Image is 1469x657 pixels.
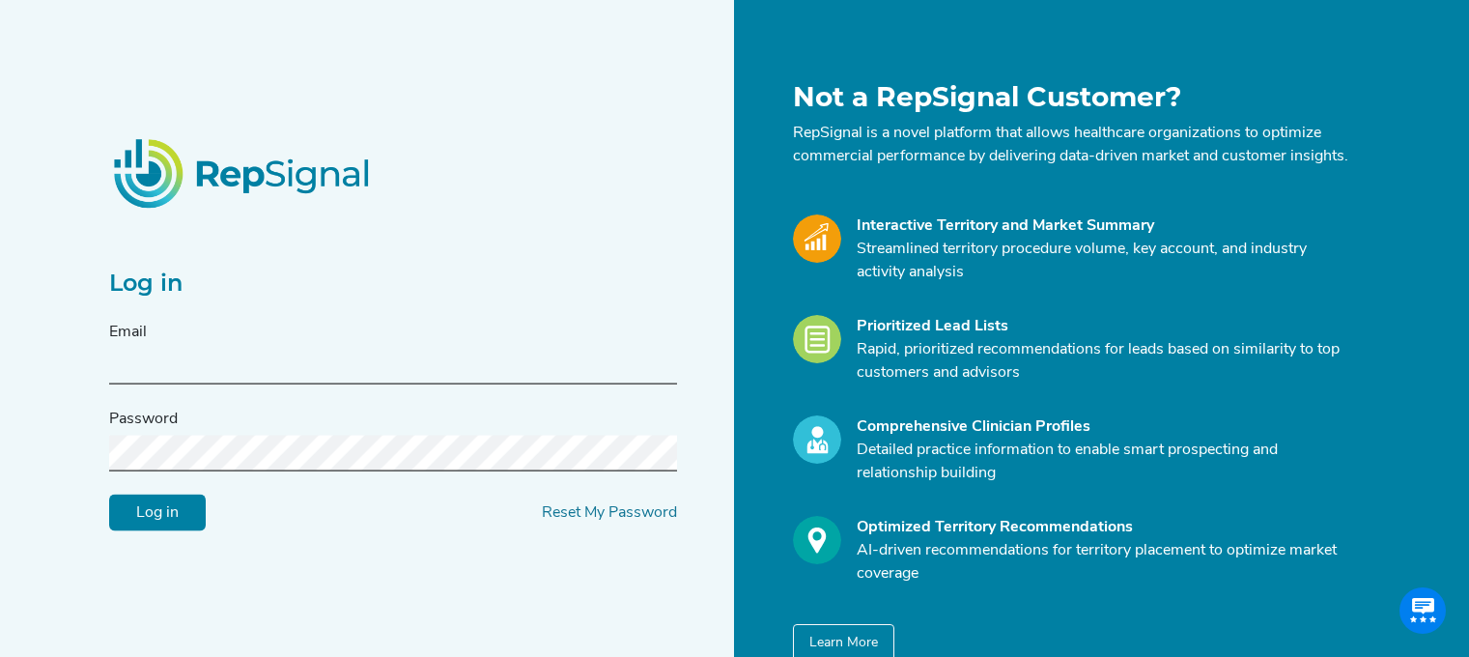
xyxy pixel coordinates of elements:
[793,81,1349,114] h1: Not a RepSignal Customer?
[857,315,1349,338] div: Prioritized Lead Lists
[109,408,178,431] label: Password
[793,315,841,363] img: Leads_Icon.28e8c528.svg
[857,539,1349,586] p: AI-driven recommendations for territory placement to optimize market coverage
[542,505,677,521] a: Reset My Password
[857,214,1349,238] div: Interactive Territory and Market Summary
[109,321,147,344] label: Email
[109,495,206,531] input: Log in
[857,338,1349,385] p: Rapid, prioritized recommendations for leads based on similarity to top customers and advisors
[857,238,1349,284] p: Streamlined territory procedure volume, key account, and industry activity analysis
[793,122,1349,168] p: RepSignal is a novel platform that allows healthcare organizations to optimize commercial perform...
[793,516,841,564] img: Optimize_Icon.261f85db.svg
[793,214,841,263] img: Market_Icon.a700a4ad.svg
[857,516,1349,539] div: Optimized Territory Recommendations
[857,415,1349,439] div: Comprehensive Clinician Profiles
[857,439,1349,485] p: Detailed practice information to enable smart prospecting and relationship building
[109,270,677,298] h2: Log in
[90,115,397,231] img: RepSignalLogo.20539ed3.png
[793,415,841,464] img: Profile_Icon.739e2aba.svg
